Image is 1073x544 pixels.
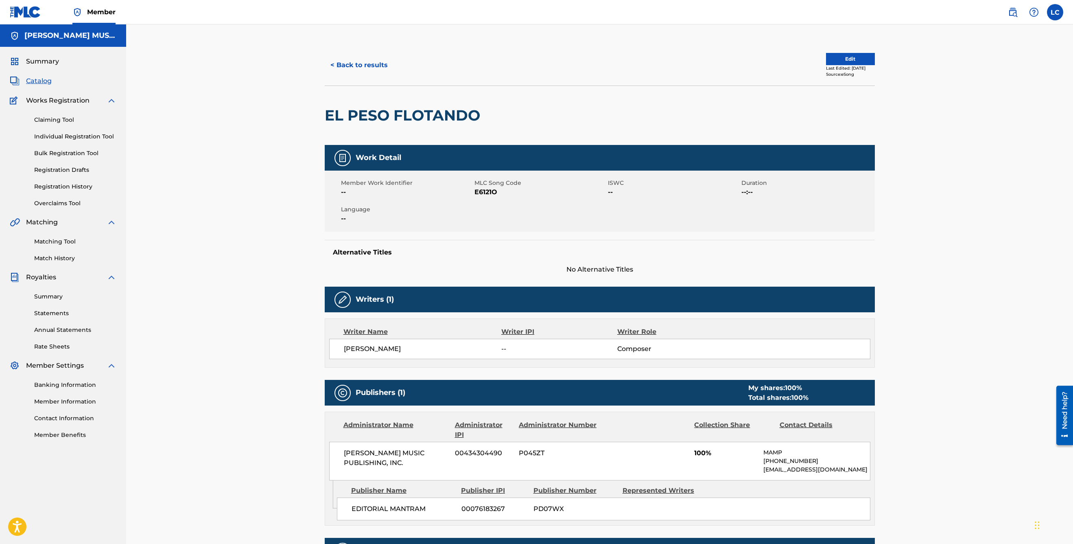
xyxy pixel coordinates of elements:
[34,397,116,406] a: Member Information
[455,420,513,440] div: Administrator IPI
[338,153,347,163] img: Work Detail
[34,342,116,351] a: Rate Sheets
[34,254,116,263] a: Match History
[352,504,455,514] span: EDITORIAL MANTRAM
[608,187,739,197] span: --
[748,383,809,393] div: My shares:
[72,7,82,17] img: Top Rightsholder
[10,96,20,105] img: Works Registration
[34,309,116,318] a: Statements
[1029,7,1039,17] img: help
[344,344,502,354] span: [PERSON_NAME]
[34,292,116,301] a: Summary
[741,179,873,187] span: Duration
[1026,4,1042,20] div: Help
[1032,505,1073,544] iframe: Chat Widget
[1035,513,1040,537] div: Drag
[533,504,616,514] span: PD07WX
[34,199,116,208] a: Overclaims Tool
[780,420,859,440] div: Contact Details
[34,132,116,141] a: Individual Registration Tool
[343,420,449,440] div: Administrator Name
[1005,4,1021,20] a: Public Search
[617,344,723,354] span: Composer
[341,214,472,224] span: --
[34,414,116,423] a: Contact Information
[1050,382,1073,448] iframe: Resource Center
[338,295,347,305] img: Writers
[344,448,449,468] span: [PERSON_NAME] MUSIC PUBLISHING, INC.
[501,344,617,354] span: --
[107,272,116,282] img: expand
[343,327,502,337] div: Writer Name
[333,248,867,257] h5: Alternative Titles
[10,6,41,18] img: MLC Logo
[356,153,401,162] h5: Work Detail
[26,96,90,105] span: Works Registration
[26,57,59,66] span: Summary
[1047,4,1063,20] div: User Menu
[24,31,116,40] h5: MAXIMO AGUIRRE MUSIC PUBLISHING, INC.
[325,55,393,75] button: < Back to results
[34,431,116,439] a: Member Benefits
[10,31,20,41] img: Accounts
[617,327,723,337] div: Writer Role
[34,326,116,334] a: Annual Statements
[107,96,116,105] img: expand
[34,149,116,158] a: Bulk Registration Tool
[10,76,52,86] a: CatalogCatalog
[826,65,875,71] div: Last Edited: [DATE]
[826,71,875,77] div: Source: eSong
[694,448,757,458] span: 100%
[455,448,513,458] span: 00434304490
[474,187,606,197] span: E6121O
[87,7,116,17] span: Member
[341,187,472,197] span: --
[107,217,116,227] img: expand
[341,205,472,214] span: Language
[10,57,59,66] a: SummarySummary
[34,381,116,389] a: Banking Information
[10,76,20,86] img: Catalog
[34,182,116,191] a: Registration History
[10,361,20,371] img: Member Settings
[533,486,616,496] div: Publisher Number
[34,116,116,124] a: Claiming Tool
[1008,7,1018,17] img: search
[325,106,484,125] h2: EL PESO FLOTANDO
[623,486,706,496] div: Represented Writers
[461,504,527,514] span: 00076183267
[351,486,455,496] div: Publisher Name
[356,295,394,304] h5: Writers (1)
[26,217,58,227] span: Matching
[501,327,617,337] div: Writer IPI
[26,272,56,282] span: Royalties
[694,420,773,440] div: Collection Share
[826,53,875,65] button: Edit
[34,237,116,246] a: Matching Tool
[791,394,809,401] span: 100 %
[763,448,870,457] p: MAMP
[519,448,598,458] span: P045ZT
[748,393,809,403] div: Total shares:
[10,272,20,282] img: Royalties
[608,179,739,187] span: ISWC
[474,179,606,187] span: MLC Song Code
[763,457,870,465] p: [PHONE_NUMBER]
[741,187,873,197] span: --:--
[341,179,472,187] span: Member Work Identifier
[356,388,405,397] h5: Publishers (1)
[10,217,20,227] img: Matching
[26,76,52,86] span: Catalog
[763,465,870,474] p: [EMAIL_ADDRESS][DOMAIN_NAME]
[338,388,347,398] img: Publishers
[785,384,802,392] span: 100 %
[10,57,20,66] img: Summary
[325,265,875,274] span: No Alternative Titles
[519,420,598,440] div: Administrator Number
[34,166,116,174] a: Registration Drafts
[26,361,84,371] span: Member Settings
